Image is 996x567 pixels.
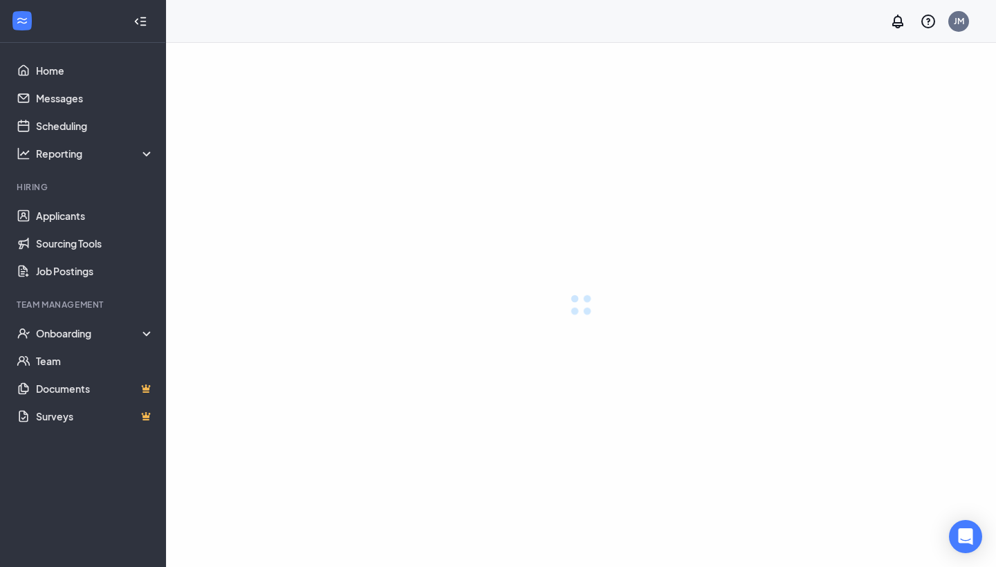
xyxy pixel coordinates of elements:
[17,147,30,160] svg: Analysis
[949,520,982,553] div: Open Intercom Messenger
[17,326,30,340] svg: UserCheck
[15,14,29,28] svg: WorkstreamLogo
[17,181,151,193] div: Hiring
[36,202,154,230] a: Applicants
[920,13,937,30] svg: QuestionInfo
[36,57,154,84] a: Home
[954,15,964,27] div: JM
[36,257,154,285] a: Job Postings
[36,112,154,140] a: Scheduling
[889,13,906,30] svg: Notifications
[36,347,154,375] a: Team
[133,15,147,28] svg: Collapse
[36,402,154,430] a: SurveysCrown
[36,230,154,257] a: Sourcing Tools
[36,84,154,112] a: Messages
[36,375,154,402] a: DocumentsCrown
[17,299,151,310] div: Team Management
[36,326,155,340] div: Onboarding
[36,147,155,160] div: Reporting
